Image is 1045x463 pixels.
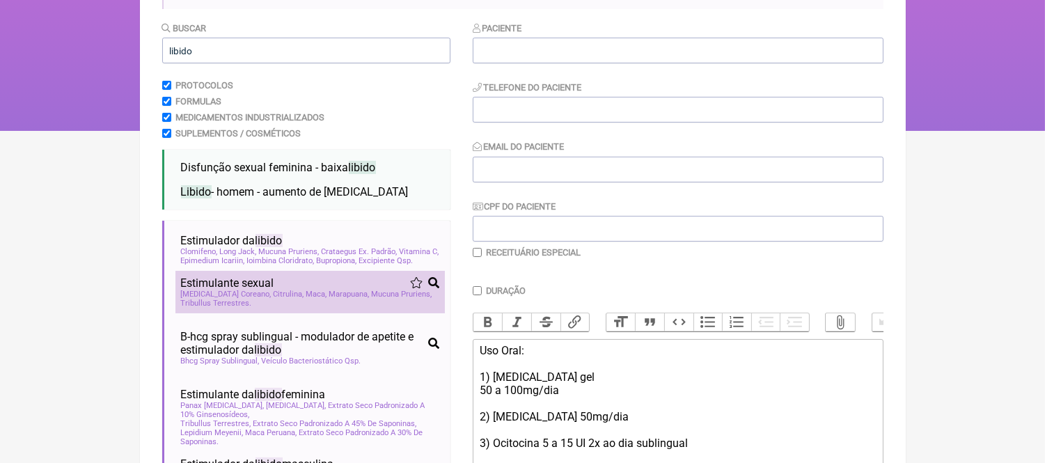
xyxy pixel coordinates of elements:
[722,313,751,331] button: Numbers
[560,313,590,331] button: Link
[256,234,283,247] span: libido
[359,256,414,265] span: Excipiente Qsp
[372,290,432,299] span: Mucuna Pruriens
[349,161,376,174] span: libido
[635,313,664,331] button: Quote
[181,161,376,174] span: Disfunção sexual feminina - baixa
[473,23,522,33] label: Paciente
[473,201,556,212] label: CPF do Paciente
[181,276,274,290] span: Estimulante sexual
[400,247,439,256] span: Vitamina C
[872,313,902,331] button: Undo
[274,290,304,299] span: Citrulina
[473,82,582,93] label: Telefone do Paciente
[181,185,212,198] span: Libido
[329,290,370,299] span: Marapuana
[259,247,320,256] span: Mucuna Pruriens
[162,38,450,63] input: exemplo: emagrecimento, ansiedade
[751,313,780,331] button: Decrease Level
[181,290,272,299] span: [MEDICAL_DATA] Coreano
[175,128,301,139] label: Suplementos / Cosméticos
[181,247,218,256] span: Clomifeno
[181,388,326,401] span: Estimulante da feminina
[175,96,221,107] label: Formulas
[486,247,581,258] label: Receituário Especial
[181,356,260,366] span: Bhcg Spray Sublingual
[181,256,245,265] span: Epimedium Icariin
[181,419,417,428] span: Tribullus Terrestres, Extrato Seco Padronizado A 45% De Saponinas
[181,330,423,356] span: B-hcg spray sublingual - modulador de apetite e estimulador da
[322,247,398,256] span: Crataegus Ex. Padrão
[306,290,327,299] span: Maca
[473,141,565,152] label: Email do Paciente
[181,185,409,198] span: - homem - aumento de [MEDICAL_DATA]
[162,23,207,33] label: Buscar
[181,401,439,419] span: Panax [MEDICAL_DATA], [MEDICAL_DATA], Extrato Seco Padronizado A 10% Ginsenosídeos
[181,428,439,446] span: Lepidium Meyenii, Maca Peruana, Extrato Seco Padronizado A 30% De Saponinas
[780,313,809,331] button: Increase Level
[502,313,531,331] button: Italic
[486,285,526,296] label: Duração
[181,299,252,308] span: Tribullus Terrestres
[473,313,503,331] button: Bold
[693,313,723,331] button: Bullets
[181,234,283,247] span: Estimulador da
[262,356,361,366] span: Veículo Bacteriostático Qsp
[175,112,324,123] label: Medicamentos Industrializados
[255,388,282,401] span: libido
[220,247,257,256] span: Long Jack
[255,343,282,356] span: libido
[247,256,315,265] span: Ioimbina Cloridrato
[664,313,693,331] button: Code
[826,313,855,331] button: Attach Files
[175,80,233,91] label: Protocolos
[606,313,636,331] button: Heading
[531,313,560,331] button: Strikethrough
[317,256,357,265] span: Bupropiona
